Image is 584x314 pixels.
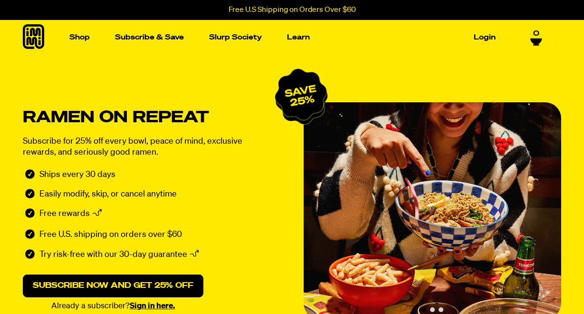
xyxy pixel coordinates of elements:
a: 0 [530,29,542,46]
p: Free U.S Shipping on Orders Over $60 [229,6,356,14]
a: Shop [66,30,94,45]
a: Sign in here. [130,302,175,310]
div: Carousel pagination [421,307,443,312]
p: Easily modify, skip, or cancel anytime [39,189,177,200]
a: Learn [283,30,314,45]
span: 0 [533,29,539,38]
a: Subscribe now and get 25% off [23,275,203,297]
p: Ships every 30 days [39,169,115,180]
h1: Ramen on repeat [23,111,280,124]
p: Try risk-free with our 30-day guarantee [39,249,187,262]
p: Already a subscriber? [23,302,203,310]
nav: Main navigation [66,20,499,55]
a: Login [470,30,499,45]
p: Free U.S. shipping on orders over $60 [39,229,182,240]
a: Slurp Society [205,30,266,45]
p: Subscribe for 25% off every bowl, peace of mind, exclusive rewards, and seriously good ramen. [23,136,265,158]
p: Free rewards [39,208,90,221]
a: Subscribe & Save [111,30,188,45]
